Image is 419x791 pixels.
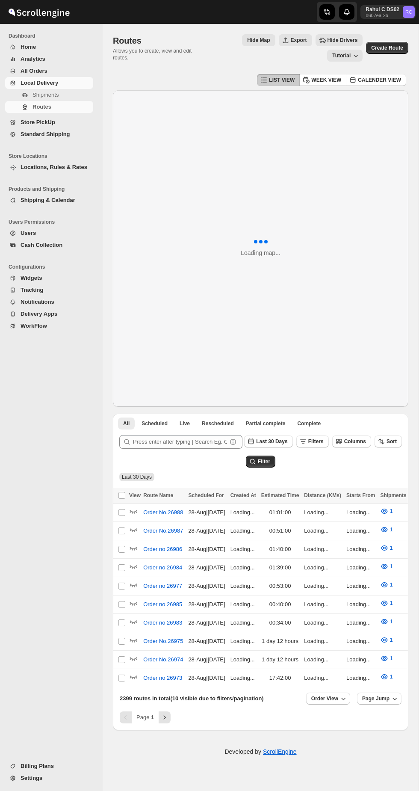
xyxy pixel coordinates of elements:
span: All [123,420,130,427]
span: Order no 26984 [143,563,182,572]
button: 1 [375,523,398,536]
p: Rahul C DS02 [366,6,399,13]
span: Widgets [21,275,42,281]
span: 28-Aug | [DATE] [188,564,225,571]
span: Local Delivery [21,80,58,86]
button: Last 30 Days [244,435,292,447]
span: Order no 26973 [143,674,182,682]
p: Loading... [304,619,341,627]
button: Tracking [5,284,93,296]
span: Columns [344,438,366,444]
button: Locations, Rules & Rates [5,161,93,173]
p: Loading... [304,674,341,682]
button: Create Route [366,42,408,54]
span: Page Jump [362,695,389,702]
span: Store Locations [9,153,97,160]
button: Export [279,34,312,46]
span: 1 [389,508,392,514]
div: 01:01:00 [261,508,299,517]
span: Hide Map [247,37,270,44]
button: Map action label [242,34,275,46]
button: Order No.26975 [138,634,188,648]
p: Loading... [230,508,256,517]
div: 17:42:00 [261,674,299,682]
span: Filter [258,459,270,465]
button: Notifications [5,296,93,308]
span: 1 [389,618,392,625]
span: Last 30 Days [256,438,287,444]
span: LIST VIEW [269,77,295,83]
span: Rescheduled [202,420,234,427]
span: All Orders [21,68,47,74]
div: 1 day 12 hours [261,655,299,664]
p: Loading... [346,637,375,646]
span: Starts From [346,492,375,498]
span: Products and Shipping [9,186,97,193]
button: Shipping & Calendar [5,194,93,206]
p: Loading... [304,508,341,517]
span: 1 [389,581,392,588]
span: View [129,492,141,498]
span: Analytics [21,56,45,62]
p: Loading... [346,545,375,554]
p: Allows you to create, view and edit routes. [113,47,205,61]
button: Order No.26987 [138,524,188,538]
span: Locations, Rules & Rates [21,164,87,170]
p: Loading... [346,563,375,572]
span: Filters [308,438,324,444]
button: Cash Collection [5,239,93,251]
span: Order no 26986 [143,545,182,554]
img: ScrollEngine [7,1,71,23]
span: Shipments [32,92,59,98]
span: 28-Aug | [DATE] [188,601,225,607]
p: Developed by [224,747,296,756]
p: Loading... [304,582,341,590]
span: Route Name [143,492,173,498]
span: Order no 26977 [143,582,182,590]
span: Order No.26975 [143,637,183,646]
button: Home [5,41,93,53]
button: User menu [360,5,416,19]
p: Loading... [230,600,256,609]
button: Routes [5,101,93,113]
b: 1 [151,714,154,720]
button: Order no 26986 [138,542,187,556]
p: Loading... [346,674,375,682]
div: 00:53:00 [261,582,299,590]
p: Loading... [304,637,341,646]
span: 28-Aug | [DATE] [188,675,225,681]
span: Complete [297,420,321,427]
span: Order View [311,695,338,702]
span: 1 [389,545,392,551]
p: Loading... [230,563,256,572]
input: Press enter after typing | Search Eg. Order No.26988 [133,435,227,449]
span: 2399 routes in total (10 visible due to filters/pagination) [120,695,264,702]
span: Created At [230,492,256,498]
button: All Orders [5,65,93,77]
span: 28-Aug | [DATE] [188,527,225,534]
div: 01:39:00 [261,563,299,572]
span: Users Permissions [9,219,97,225]
button: Tutorial [327,50,363,62]
button: Delivery Apps [5,308,93,320]
p: Loading... [346,655,375,664]
span: Shipments [380,492,406,498]
span: Page [136,714,154,720]
button: Filters [296,435,329,447]
button: Order no 26984 [138,561,187,575]
button: 1 [375,633,398,647]
p: Loading... [230,582,256,590]
span: 28-Aug | [DATE] [188,619,225,626]
button: WEEK VIEW [299,74,346,86]
span: Scheduled [142,420,168,427]
span: 1 [389,655,392,661]
p: Loading... [230,674,256,682]
span: 1 [389,637,392,643]
p: Loading... [304,655,341,664]
button: Order no 26985 [138,598,187,611]
p: Loading... [230,545,256,554]
span: Notifications [21,299,54,305]
button: Billing Plans [5,760,93,772]
span: Cash Collection [21,242,62,248]
button: Analytics [5,53,93,65]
